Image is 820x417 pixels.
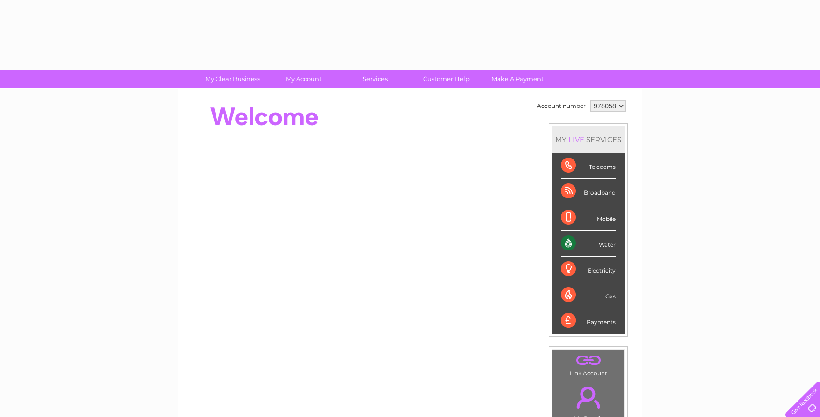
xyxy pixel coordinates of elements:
[194,70,271,88] a: My Clear Business
[265,70,343,88] a: My Account
[336,70,414,88] a: Services
[561,205,616,231] div: Mobile
[408,70,485,88] a: Customer Help
[561,308,616,334] div: Payments
[552,126,625,153] div: MY SERVICES
[555,381,622,414] a: .
[561,153,616,179] div: Telecoms
[561,282,616,308] div: Gas
[561,231,616,257] div: Water
[567,135,586,144] div: LIVE
[555,352,622,369] a: .
[561,179,616,205] div: Broadband
[561,257,616,282] div: Electricity
[552,349,625,379] td: Link Account
[479,70,556,88] a: Make A Payment
[535,98,588,114] td: Account number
